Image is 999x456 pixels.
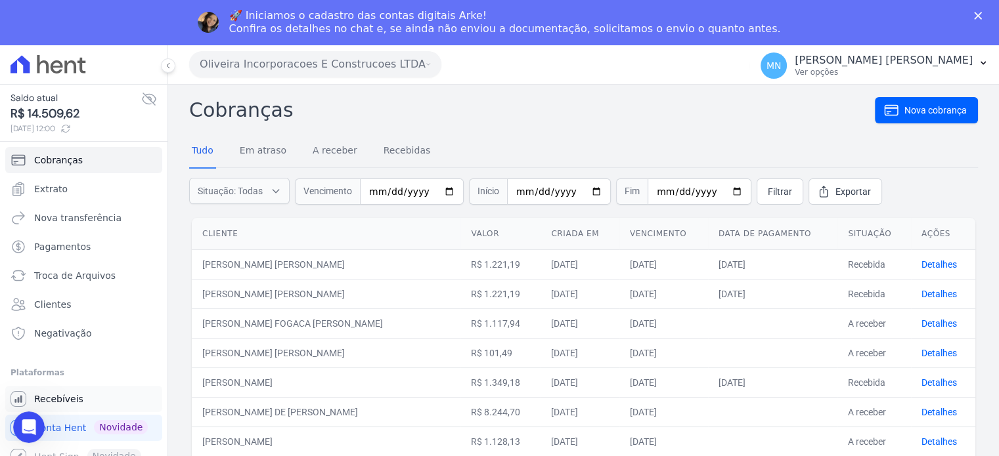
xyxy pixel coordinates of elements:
a: Recebíveis [5,386,162,412]
a: Conta Hent Novidade [5,415,162,441]
div: Fechar [974,12,987,20]
td: [PERSON_NAME] DE [PERSON_NAME] [192,397,460,426]
span: Situação: Todas [198,184,263,197]
div: 🚀 Iniciamos o cadastro das contas digitais Arke! Confira os detalhes no chat e, se ainda não envi... [229,9,781,35]
td: [PERSON_NAME] FOGACA [PERSON_NAME] [192,308,460,338]
td: R$ 1.221,19 [460,279,541,308]
a: Clientes [5,291,162,318]
span: Recebíveis [34,392,83,405]
div: Plataformas [11,365,157,381]
td: [DATE] [541,397,619,426]
span: Nova cobrança [904,104,967,117]
td: R$ 1.128,13 [460,426,541,456]
a: Detalhes [921,407,957,417]
a: Cobranças [5,147,162,173]
td: Recebida [837,279,911,308]
th: Situação [837,218,911,250]
iframe: Intercom live chat [13,411,45,443]
button: Situação: Todas [189,178,290,204]
span: Extrato [34,182,68,196]
a: Tudo [189,135,216,169]
td: [PERSON_NAME] [192,367,460,397]
a: Detalhes [921,377,957,388]
span: Exportar [835,185,871,198]
span: R$ 14.509,62 [11,105,141,123]
button: Oliveira Incorporacoes E Construcoes LTDA [189,51,441,77]
td: [DATE] [708,249,838,279]
span: Vencimento [295,178,360,205]
td: A receber [837,426,911,456]
td: [DATE] [619,426,708,456]
td: [DATE] [619,367,708,397]
a: Recebidas [381,135,433,169]
a: Detalhes [921,259,957,270]
a: Nova cobrança [875,97,978,123]
td: R$ 1.349,18 [460,367,541,397]
span: [DATE] 12:00 [11,123,141,135]
td: [DATE] [541,249,619,279]
td: [DATE] [541,426,619,456]
span: Nova transferência [34,211,122,224]
td: [DATE] [619,279,708,308]
td: [DATE] [619,397,708,426]
td: R$ 1.221,19 [460,249,541,279]
img: Profile image for Adriane [198,12,219,33]
a: Em atraso [237,135,289,169]
td: [DATE] [708,279,838,308]
a: Detalhes [921,436,957,447]
td: [DATE] [708,367,838,397]
span: Filtrar [768,185,792,198]
td: R$ 101,49 [460,338,541,367]
td: A receber [837,308,911,338]
th: Criada em [541,218,619,250]
a: Negativação [5,320,162,346]
span: Início [469,178,507,205]
a: Detalhes [921,348,957,358]
a: Troca de Arquivos [5,262,162,289]
td: [DATE] [619,249,708,279]
td: [PERSON_NAME] [PERSON_NAME] [192,249,460,279]
td: [PERSON_NAME] [192,426,460,456]
td: A receber [837,397,911,426]
h2: Cobranças [189,95,875,125]
td: [DATE] [541,367,619,397]
a: Pagamentos [5,234,162,260]
td: Recebida [837,367,911,397]
a: Detalhes [921,318,957,329]
td: R$ 8.244,70 [460,397,541,426]
th: Data de pagamento [708,218,838,250]
td: [DATE] [541,279,619,308]
th: Cliente [192,218,460,250]
span: MN [766,61,782,70]
td: Recebida [837,249,911,279]
span: Conta Hent [34,421,86,434]
a: Extrato [5,176,162,202]
th: Ações [911,218,975,250]
td: [PERSON_NAME] [PERSON_NAME] [192,338,460,367]
td: R$ 1.117,94 [460,308,541,338]
span: Fim [616,178,648,205]
span: Saldo atual [11,91,141,105]
a: Filtrar [757,178,803,205]
td: [DATE] [541,308,619,338]
p: Ver opções [795,67,973,77]
span: Troca de Arquivos [34,269,116,282]
span: Clientes [34,298,71,311]
a: Nova transferência [5,205,162,231]
th: Valor [460,218,541,250]
td: [DATE] [619,338,708,367]
p: [PERSON_NAME] [PERSON_NAME] [795,54,973,67]
a: Exportar [809,178,882,205]
td: [PERSON_NAME] [PERSON_NAME] [192,279,460,308]
th: Vencimento [619,218,708,250]
span: Negativação [34,327,92,340]
button: MN [PERSON_NAME] [PERSON_NAME] Ver opções [750,47,999,84]
a: Detalhes [921,289,957,299]
span: Novidade [94,420,148,434]
td: A receber [837,338,911,367]
a: A receber [310,135,360,169]
td: [DATE] [541,338,619,367]
span: Pagamentos [34,240,91,253]
td: [DATE] [619,308,708,338]
span: Cobranças [34,154,83,167]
